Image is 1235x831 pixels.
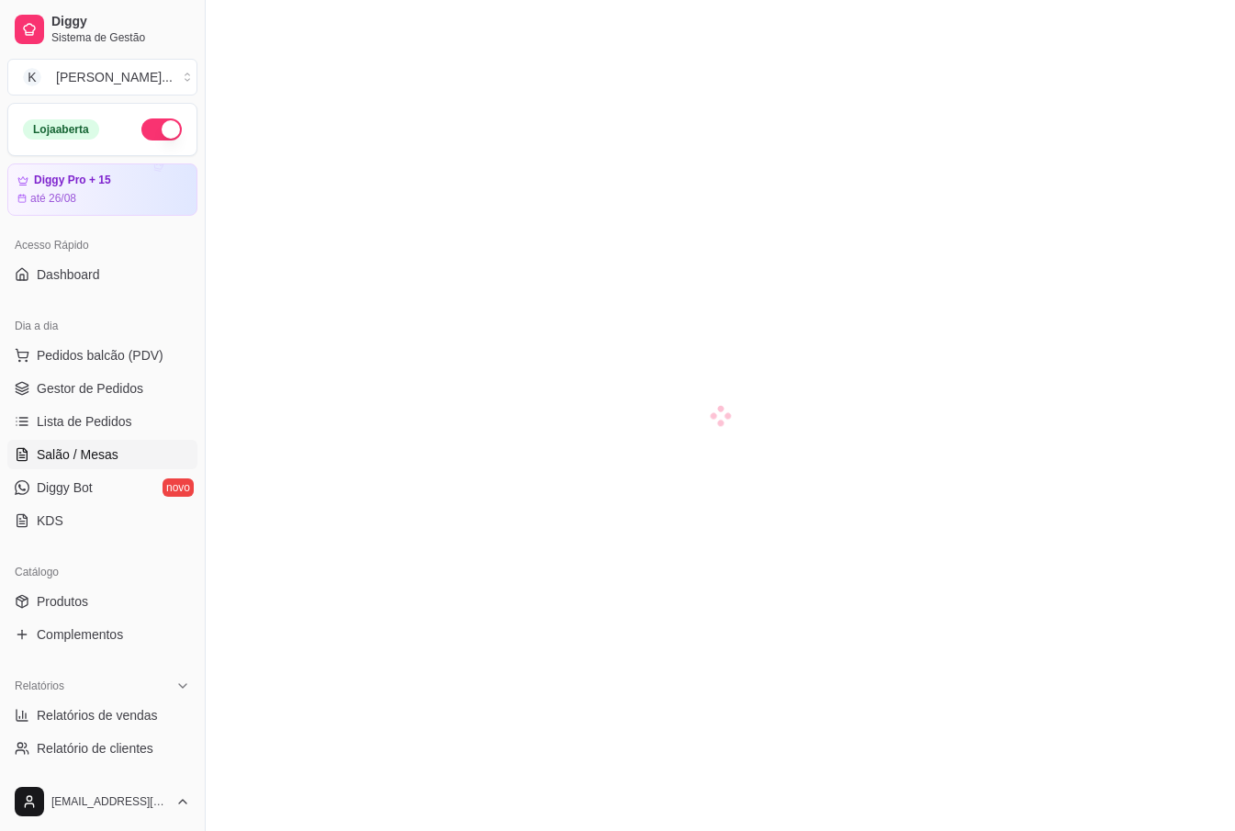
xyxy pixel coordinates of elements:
span: Produtos [37,592,88,611]
article: até 26/08 [30,191,76,206]
a: Salão / Mesas [7,440,197,469]
span: Relatório de clientes [37,739,153,758]
span: Dashboard [37,265,100,284]
a: Lista de Pedidos [7,407,197,436]
a: Relatórios de vendas [7,701,197,730]
button: Select a team [7,59,197,95]
span: KDS [37,511,63,530]
a: DiggySistema de Gestão [7,7,197,51]
span: Salão / Mesas [37,445,118,464]
a: Dashboard [7,260,197,289]
a: Relatório de mesas [7,767,197,796]
a: KDS [7,506,197,535]
span: Relatórios de vendas [37,706,158,724]
div: Dia a dia [7,311,197,341]
a: Diggy Pro + 15até 26/08 [7,163,197,216]
span: Gestor de Pedidos [37,379,143,398]
span: Diggy [51,14,190,30]
a: Complementos [7,620,197,649]
span: Sistema de Gestão [51,30,190,45]
span: Diggy Bot [37,478,93,497]
a: Gestor de Pedidos [7,374,197,403]
span: Pedidos balcão (PDV) [37,346,163,365]
div: [PERSON_NAME] ... [56,68,173,86]
article: Diggy Pro + 15 [34,174,111,187]
span: Lista de Pedidos [37,412,132,431]
span: Relatórios [15,679,64,693]
a: Diggy Botnovo [7,473,197,502]
button: Pedidos balcão (PDV) [7,341,197,370]
div: Acesso Rápido [7,230,197,260]
a: Produtos [7,587,197,616]
a: Relatório de clientes [7,734,197,763]
span: Complementos [37,625,123,644]
button: Alterar Status [141,118,182,140]
button: [EMAIL_ADDRESS][DOMAIN_NAME] [7,780,197,824]
span: [EMAIL_ADDRESS][DOMAIN_NAME] [51,794,168,809]
div: Catálogo [7,557,197,587]
div: Loja aberta [23,119,99,140]
span: K [23,68,41,86]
